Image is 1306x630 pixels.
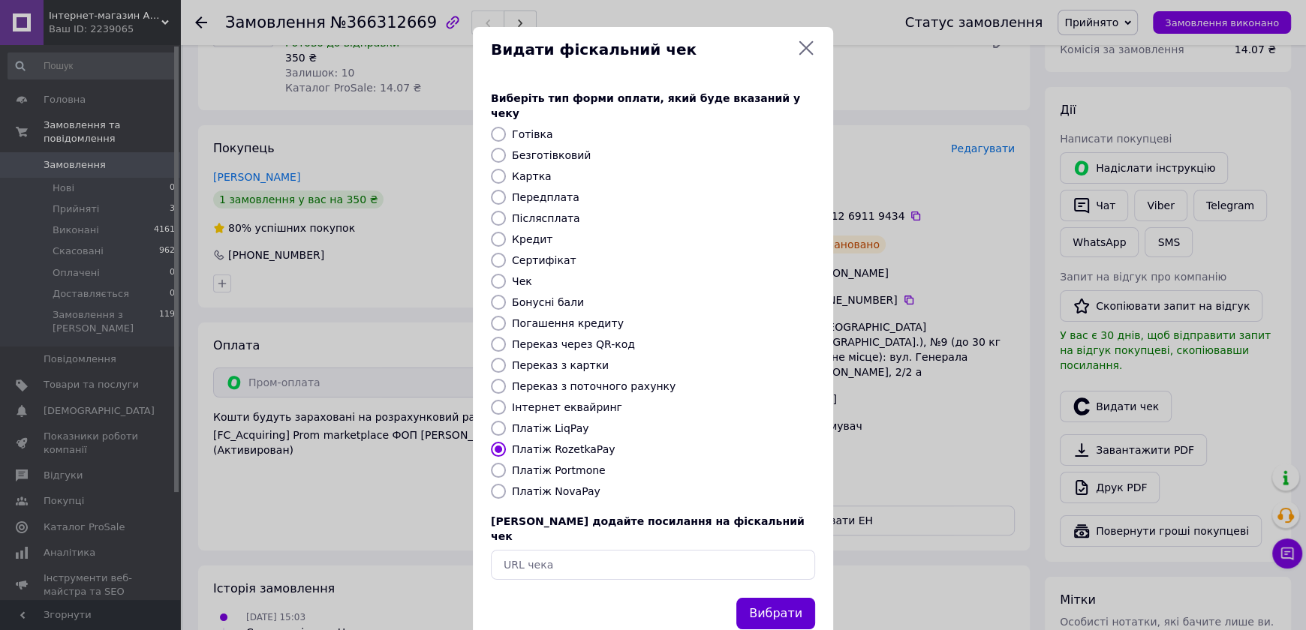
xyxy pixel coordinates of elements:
[512,212,580,224] label: Післясплата
[491,550,815,580] input: URL чека
[512,233,552,245] label: Кредит
[512,485,600,497] label: Платіж NovaPay
[512,191,579,203] label: Передплата
[512,359,609,371] label: Переказ з картки
[512,128,552,140] label: Готівка
[512,422,588,434] label: Платіж LiqPay
[512,254,576,266] label: Сертифікат
[512,338,635,350] label: Переказ через QR-код
[512,443,615,455] label: Платіж RozetkaPay
[512,296,584,308] label: Бонусні бали
[491,39,791,61] span: Видати фіскальний чек
[512,149,591,161] label: Безготівковий
[512,401,622,413] label: Інтернет еквайринг
[512,275,532,287] label: Чек
[491,515,805,542] span: [PERSON_NAME] додайте посилання на фіскальний чек
[512,464,606,476] label: Платіж Portmone
[512,317,624,329] label: Погашення кредиту
[512,170,552,182] label: Картка
[736,598,815,630] button: Вибрати
[512,380,676,392] label: Переказ з поточного рахунку
[491,92,800,119] span: Виберіть тип форми оплати, який буде вказаний у чеку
